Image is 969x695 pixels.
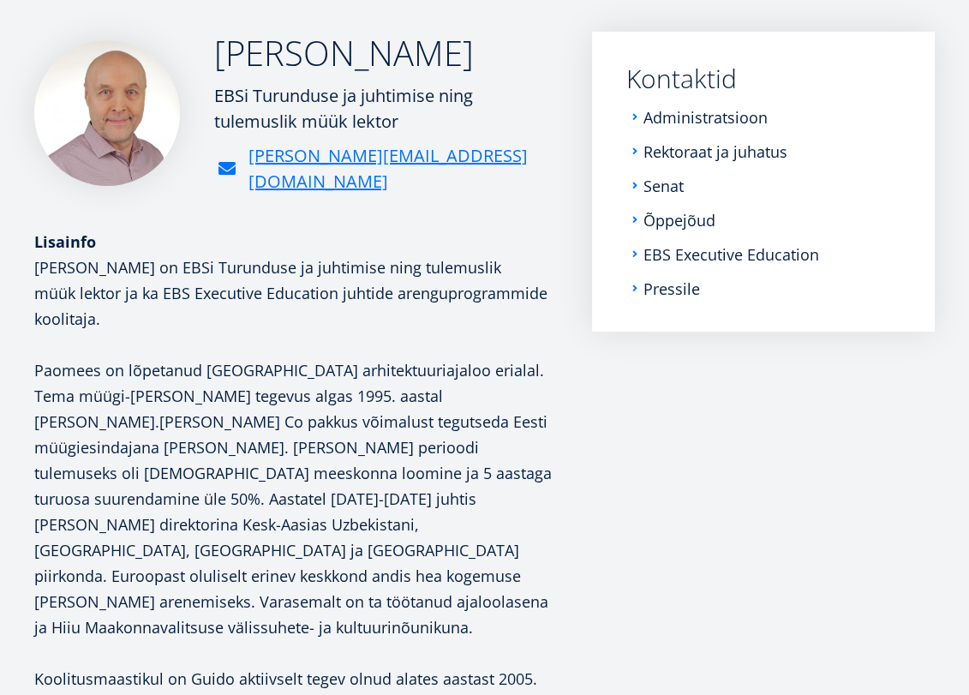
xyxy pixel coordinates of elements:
[34,255,558,332] p: [PERSON_NAME] on EBSi Turunduse ja juhtimise ning tulemuslik müük lektor ja ka EBS Executive Educ...
[643,177,684,195] a: Senat
[248,143,558,195] a: [PERSON_NAME][EMAIL_ADDRESS][DOMAIN_NAME]
[34,357,558,640] p: Paomees on lõpetanud [GEOGRAPHIC_DATA] arhitektuuriajaloo erialal. Tema müügi-[PERSON_NAME] tegev...
[643,109,768,126] a: Administratsioon
[34,229,558,255] div: Lisainfo
[643,280,700,297] a: Pressile
[626,66,900,92] a: Kontaktid
[643,212,715,229] a: Õppejõud
[643,143,787,160] a: Rektoraat ja juhatus
[34,40,180,186] img: Guido Paomees
[214,83,558,135] div: EBSi Turunduse ja juhtimise ning tulemuslik müük lektor
[643,246,819,263] a: EBS Executive Education
[214,32,558,75] h2: [PERSON_NAME]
